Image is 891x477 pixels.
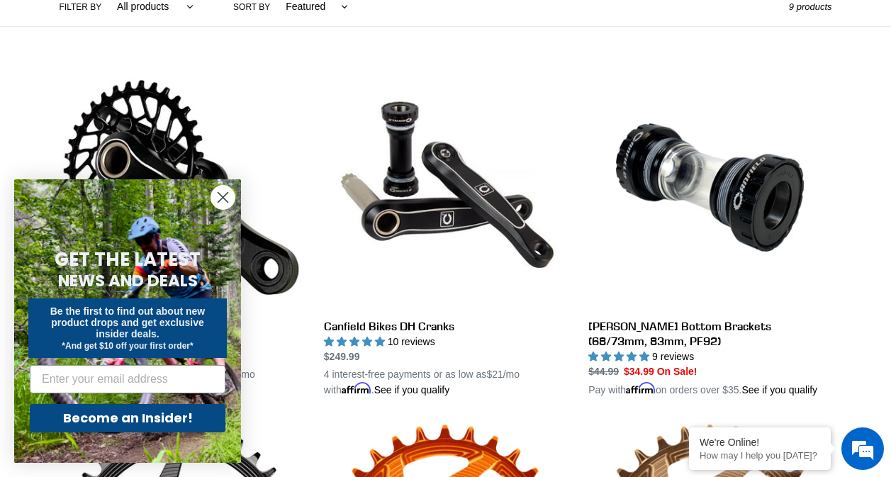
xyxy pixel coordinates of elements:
[60,1,102,13] label: Filter by
[700,437,820,448] div: We're Online!
[233,1,270,13] label: Sort by
[50,305,206,339] span: Be the first to find out about new product drops and get exclusive insider deals.
[30,404,225,432] button: Become an Insider!
[58,269,198,292] span: NEWS AND DEALS
[211,185,235,210] button: Close dialog
[62,341,193,351] span: *And get $10 off your first order*
[789,1,832,12] span: 9 products
[30,365,225,393] input: Enter your email address
[55,247,201,272] span: GET THE LATEST
[700,450,820,461] p: How may I help you today?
